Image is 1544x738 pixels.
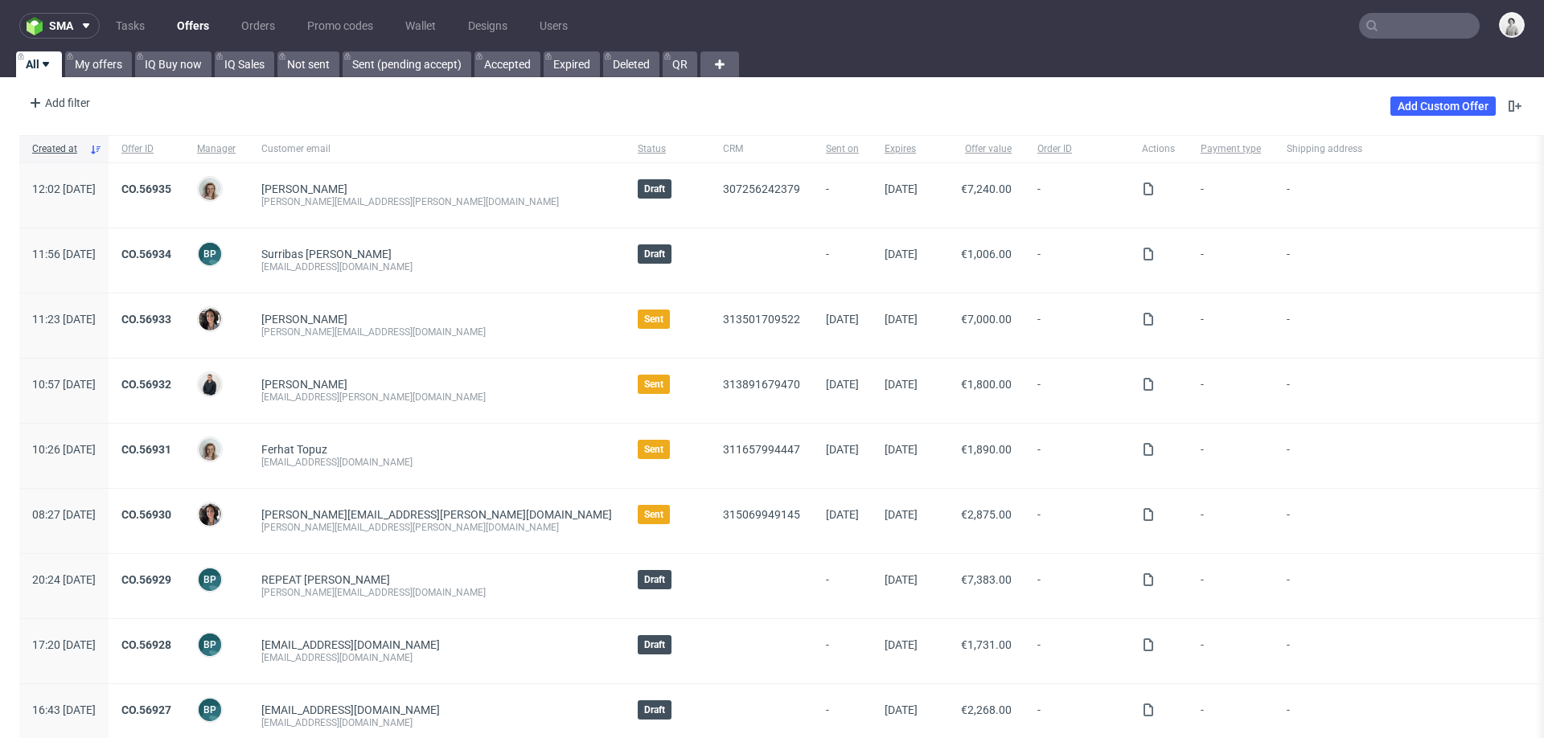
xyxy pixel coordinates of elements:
[261,248,392,260] a: Surribas [PERSON_NAME]
[826,508,859,521] span: [DATE]
[32,248,96,260] span: 11:56 [DATE]
[135,51,211,77] a: IQ Buy now
[106,13,154,39] a: Tasks
[121,182,171,195] a: CO.56935
[826,443,859,456] span: [DATE]
[261,391,612,404] div: [EMAIL_ADDRESS][PERSON_NAME][DOMAIN_NAME]
[1037,703,1116,729] span: -
[723,182,800,195] a: 307256242379
[261,716,612,729] div: [EMAIL_ADDRESS][DOMAIN_NAME]
[1201,703,1261,729] span: -
[32,182,96,195] span: 12:02 [DATE]
[1501,14,1523,36] img: Dudek Mariola
[1201,182,1261,208] span: -
[199,699,221,721] figcaption: BP
[65,51,132,77] a: My offers
[723,313,800,326] a: 313501709522
[32,703,96,716] span: 16:43 [DATE]
[530,13,577,39] a: Users
[1037,182,1116,208] span: -
[826,573,859,599] span: -
[885,313,918,326] span: [DATE]
[121,443,171,456] a: CO.56931
[261,182,347,195] a: [PERSON_NAME]
[644,638,665,651] span: Draft
[603,51,659,77] a: Deleted
[1037,573,1116,599] span: -
[49,20,73,31] span: sma
[1037,443,1116,469] span: -
[885,508,918,521] span: [DATE]
[16,51,62,77] a: All
[32,573,96,586] span: 20:24 [DATE]
[961,508,1012,521] span: €2,875.00
[474,51,540,77] a: Accepted
[23,90,93,116] div: Add filter
[644,508,663,521] span: Sent
[1037,378,1116,404] span: -
[121,703,171,716] a: CO.56927
[199,373,221,396] img: Adrian Margula
[1201,378,1261,404] span: -
[826,313,859,326] span: [DATE]
[826,378,859,391] span: [DATE]
[644,378,663,391] span: Sent
[961,248,1012,260] span: €1,006.00
[1142,142,1175,156] span: Actions
[1201,573,1261,599] span: -
[638,142,697,156] span: Status
[723,508,800,521] a: 315069949145
[723,378,800,391] a: 313891679470
[121,248,171,260] a: CO.56934
[199,178,221,200] img: Monika Poźniak
[261,521,612,534] div: [PERSON_NAME][EMAIL_ADDRESS][PERSON_NAME][DOMAIN_NAME]
[199,308,221,330] img: Moreno Martinez Cristina
[232,13,285,39] a: Orders
[199,633,221,656] figcaption: BP
[32,378,96,391] span: 10:57 [DATE]
[343,51,471,77] a: Sent (pending accept)
[961,182,1012,195] span: €7,240.00
[885,703,918,716] span: [DATE]
[1201,508,1261,534] span: -
[1037,248,1116,273] span: -
[961,638,1012,651] span: €1,731.00
[961,703,1012,716] span: €2,268.00
[1037,638,1116,664] span: -
[32,443,96,456] span: 10:26 [DATE]
[261,573,390,586] a: REPEAT [PERSON_NAME]
[644,443,663,456] span: Sent
[1037,313,1116,338] span: -
[261,508,612,521] span: [PERSON_NAME][EMAIL_ADDRESS][PERSON_NAME][DOMAIN_NAME]
[121,508,171,521] a: CO.56930
[544,51,600,77] a: Expired
[261,326,612,338] div: [PERSON_NAME][EMAIL_ADDRESS][DOMAIN_NAME]
[261,260,612,273] div: [EMAIL_ADDRESS][DOMAIN_NAME]
[197,142,236,156] span: Manager
[644,313,663,326] span: Sent
[32,313,96,326] span: 11:23 [DATE]
[1201,142,1261,156] span: Payment type
[121,142,171,156] span: Offer ID
[261,703,440,716] span: [EMAIL_ADDRESS][DOMAIN_NAME]
[644,182,665,195] span: Draft
[199,243,221,265] figcaption: BP
[644,703,665,716] span: Draft
[1201,638,1261,664] span: -
[885,443,918,456] span: [DATE]
[1201,443,1261,469] span: -
[261,443,327,456] a: Ferhat Topuz
[27,17,49,35] img: logo
[826,142,859,156] span: Sent on
[1201,313,1261,338] span: -
[644,573,665,586] span: Draft
[885,573,918,586] span: [DATE]
[261,378,347,391] a: [PERSON_NAME]
[885,378,918,391] span: [DATE]
[961,573,1012,586] span: €7,383.00
[961,313,1012,326] span: €7,000.00
[215,51,274,77] a: IQ Sales
[885,638,918,651] span: [DATE]
[167,13,219,39] a: Offers
[826,638,859,664] span: -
